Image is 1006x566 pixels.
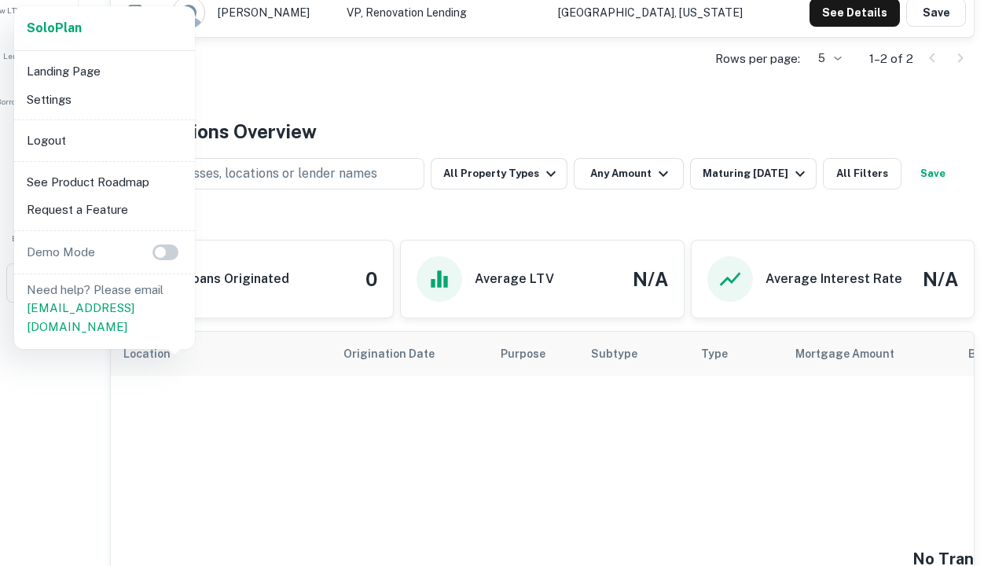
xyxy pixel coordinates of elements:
[20,57,189,86] li: Landing Page
[20,127,189,155] li: Logout
[27,281,182,336] p: Need help? Please email
[27,20,82,35] strong: Solo Plan
[927,390,1006,465] iframe: Chat Widget
[20,196,189,224] li: Request a Feature
[20,86,189,114] li: Settings
[20,243,101,262] p: Demo Mode
[20,168,189,197] li: See Product Roadmap
[27,301,134,333] a: [EMAIL_ADDRESS][DOMAIN_NAME]
[27,19,82,38] a: SoloPlan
